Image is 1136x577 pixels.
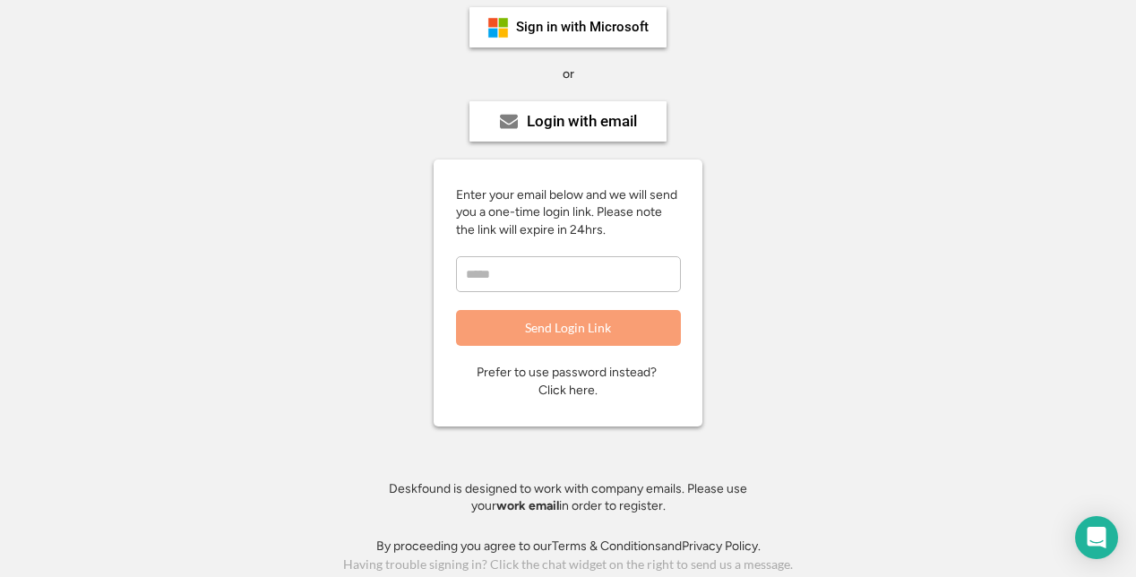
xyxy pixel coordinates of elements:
[682,538,761,554] a: Privacy Policy.
[487,17,509,39] img: ms-symbollockup_mssymbol_19.png
[456,186,680,239] div: Enter your email below and we will send you a one-time login link. Please note the link will expi...
[516,21,649,34] div: Sign in with Microsoft
[496,498,559,513] strong: work email
[563,65,574,83] div: or
[376,538,761,555] div: By proceeding you agree to our and
[1075,516,1118,559] div: Open Intercom Messenger
[456,310,681,346] button: Send Login Link
[366,480,770,515] div: Deskfound is designed to work with company emails. Please use your in order to register.
[477,364,659,399] div: Prefer to use password instead? Click here.
[527,114,637,129] div: Login with email
[552,538,661,554] a: Terms & Conditions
